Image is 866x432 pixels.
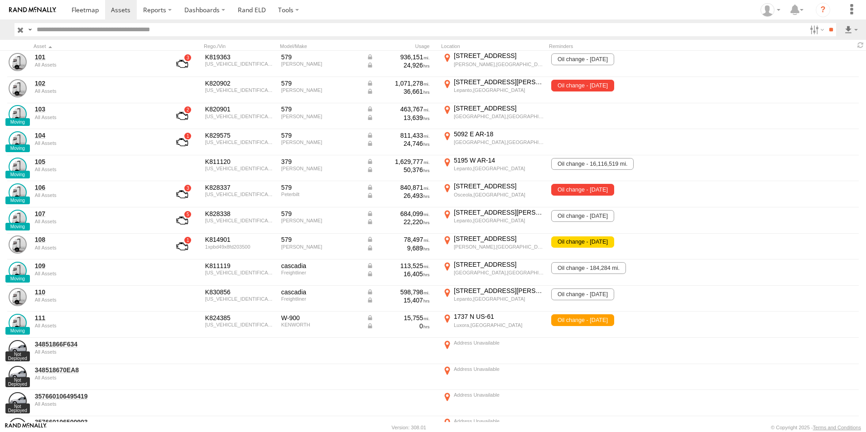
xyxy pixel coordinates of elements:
div: K819363 [205,53,275,61]
label: Click to View Current Location [441,287,545,311]
div: Luxora,[GEOGRAPHIC_DATA] [454,322,544,328]
a: View Asset Details [9,235,27,254]
a: View Asset with Fault/s [165,210,199,231]
div: undefined [35,349,159,355]
a: 34851866F634 [35,340,159,348]
div: 579 [281,235,360,244]
div: PETE [281,61,360,67]
div: [STREET_ADDRESS][PERSON_NAME] [454,208,544,216]
div: [STREET_ADDRESS] [454,104,544,112]
label: Export results as... [843,23,859,36]
div: K820901 [205,105,275,113]
div: [STREET_ADDRESS] [454,182,544,190]
a: View Asset Details [9,105,27,123]
div: Lepanto,[GEOGRAPHIC_DATA] [454,217,544,224]
div: [STREET_ADDRESS] [454,52,544,60]
span: Oil change - 09/01/2025 [551,236,614,248]
a: 101 [35,53,159,61]
div: 1xpbd49x8fd203500 [205,244,275,250]
div: Data from Vehicle CANbus [366,244,430,252]
div: PETE [281,114,360,119]
div: undefined [35,375,159,380]
div: undefined [35,245,159,250]
a: Terms and Conditions [813,425,861,430]
label: Click to View Current Location [441,130,545,154]
div: K811119 [205,262,275,270]
div: 1XPBDP9X7JD472100 [205,192,275,197]
div: undefined [35,323,159,328]
a: 110 [35,288,159,296]
div: [PERSON_NAME],[GEOGRAPHIC_DATA] [454,244,544,250]
div: Lepanto,[GEOGRAPHIC_DATA] [454,165,544,172]
div: Data from Vehicle CANbus [366,235,430,244]
div: 1XKWDB9X76J106026 [205,322,275,327]
div: Data from Vehicle CANbus [366,288,430,296]
div: 1XPBD49X2FD203590 [205,61,275,67]
div: K814901 [205,235,275,244]
a: 107 [35,210,159,218]
div: Location [441,43,545,49]
label: Search Filter Options [806,23,826,36]
label: Click to View Current Location [441,391,545,415]
div: Version: 308.01 [392,425,426,430]
a: 348518670EA8 [35,366,159,374]
div: K828337 [205,183,275,192]
a: 108 [35,235,159,244]
div: Data from Vehicle CANbus [366,210,430,218]
a: View Asset Details [9,158,27,176]
div: undefined [35,219,159,224]
a: View Asset Details [9,262,27,280]
div: 3AKJGEDR6ESFJ7217 [205,296,275,302]
span: Oil change - 11/28/2025 [551,210,614,222]
div: Peterbilt [281,192,360,197]
div: Model/Make [280,43,361,49]
label: Click to View Current Location [441,235,545,259]
div: Data from Vehicle CANbus [366,61,430,69]
div: Data from Vehicle CANbus [366,270,430,278]
div: Data from Vehicle CANbus [366,114,430,122]
div: Data from Vehicle CANbus [366,296,430,304]
div: 579 [281,79,360,87]
div: Usage [365,43,438,49]
div: 579 [281,131,360,139]
label: Click to View Current Location [441,182,545,206]
a: View Asset with Fault/s [165,131,199,153]
div: Data from Vehicle CANbus [366,131,430,139]
span: Oil change - 09/10/2025 [551,80,614,91]
div: 1XPBD49X1FD203502 [205,87,275,93]
div: Data from Vehicle CANbus [366,53,430,61]
div: 3AKJGEDVXGSGV9263 [205,270,275,275]
div: Data from Vehicle CANbus [366,314,430,322]
div: 1737 N US-61 [454,312,544,321]
div: [STREET_ADDRESS][PERSON_NAME] [454,287,544,295]
div: [STREET_ADDRESS] [454,260,544,269]
div: K828338 [205,210,275,218]
a: 357660106495419 [35,392,159,400]
a: View Asset Details [9,288,27,306]
label: Search Query [26,23,34,36]
div: Lepanto,[GEOGRAPHIC_DATA] [454,87,544,93]
a: View Asset Details [9,131,27,149]
span: Oil change - 09/10/2025 [551,184,614,196]
div: 579 [281,183,360,192]
div: 379 [281,158,360,166]
div: Click to Sort [34,43,160,49]
a: 103 [35,105,159,113]
label: Click to View Current Location [441,104,545,129]
div: Data from Vehicle CANbus [366,322,430,330]
a: View Asset with Fault/s [165,105,199,127]
div: Reminders [549,43,694,49]
div: [GEOGRAPHIC_DATA],[GEOGRAPHIC_DATA] [454,139,544,145]
a: View Asset Details [9,53,27,71]
div: K829575 [205,131,275,139]
a: 105 [35,158,159,166]
div: Data from Vehicle CANbus [366,139,430,148]
div: [PERSON_NAME],[GEOGRAPHIC_DATA] [454,61,544,67]
div: PETE [281,218,360,223]
div: Craig King [757,3,784,17]
div: 5195 W AR-14 [454,156,544,164]
div: Data from Vehicle CANbus [366,218,430,226]
div: K811120 [205,158,275,166]
div: undefined [35,167,159,172]
a: Visit our Website [5,423,47,432]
